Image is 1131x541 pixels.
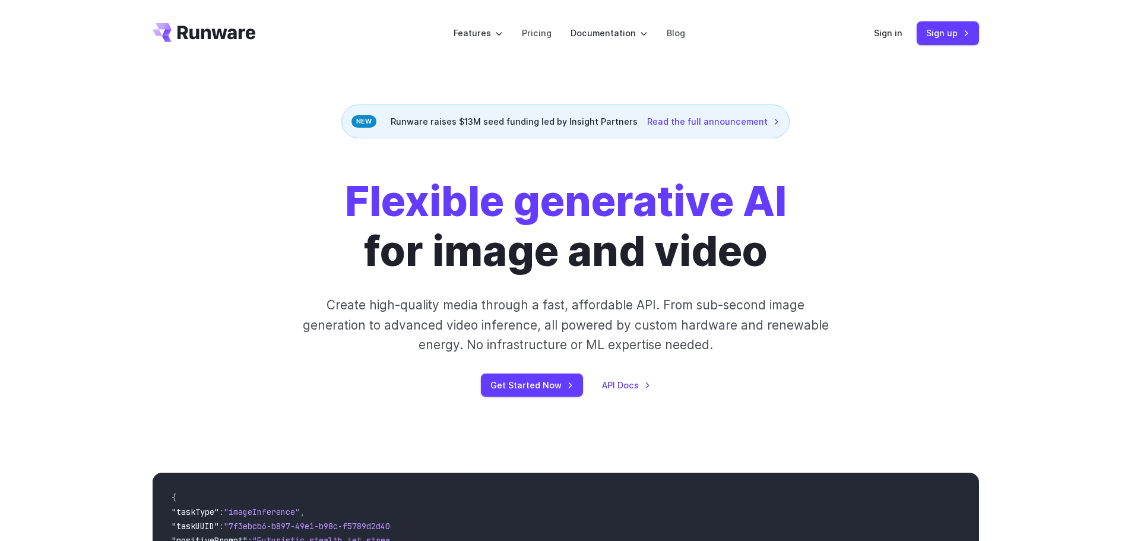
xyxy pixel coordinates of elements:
div: Runware raises $13M seed funding led by Insight Partners [341,105,790,138]
span: : [219,521,224,531]
p: Create high-quality media through a fast, affordable API. From sub-second image generation to adv... [301,295,830,355]
span: "taskUUID" [172,521,219,531]
a: API Docs [602,378,651,392]
a: Go to / [153,23,256,42]
a: Get Started Now [481,374,583,397]
span: "taskType" [172,507,219,517]
span: { [172,492,176,503]
a: Blog [667,26,685,40]
h1: for image and video [345,176,787,276]
label: Features [454,26,503,40]
span: "7f3ebcb6-b897-49e1-b98c-f5789d2d40d7" [224,521,404,531]
a: Sign up [917,21,979,45]
a: Read the full announcement [647,115,780,128]
label: Documentation [571,26,648,40]
span: , [300,507,305,517]
a: Pricing [522,26,552,40]
strong: Flexible generative AI [345,176,787,226]
a: Sign in [874,26,902,40]
span: : [219,507,224,517]
span: "imageInference" [224,507,300,517]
